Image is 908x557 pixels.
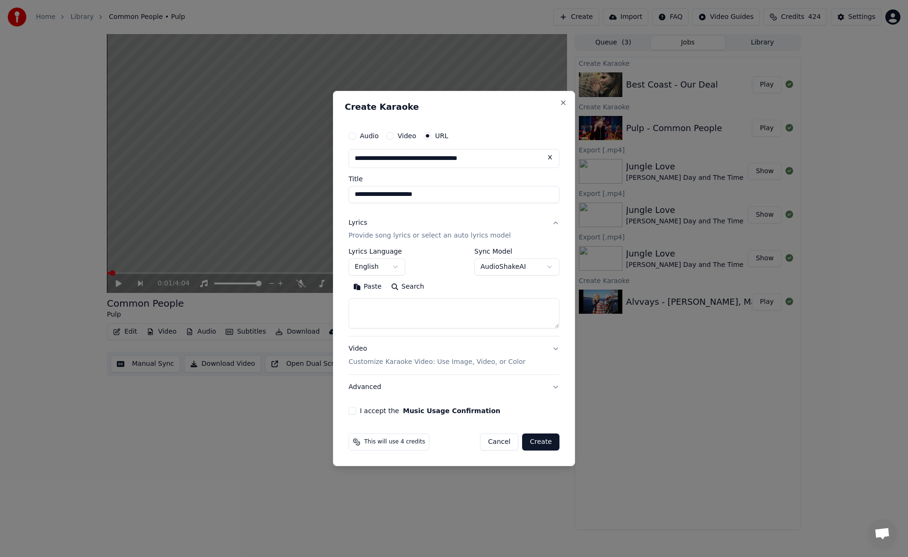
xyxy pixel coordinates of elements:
label: Lyrics Language [349,248,405,255]
div: Video [349,345,525,367]
button: LyricsProvide song lyrics or select an auto lyrics model [349,211,559,248]
label: Audio [360,133,379,139]
button: VideoCustomize Karaoke Video: Use Image, Video, or Color [349,337,559,375]
label: I accept the [360,407,500,414]
button: Paste [349,280,386,295]
label: Sync Model [474,248,559,255]
button: I accept the [403,407,500,414]
label: Video [398,133,416,139]
p: Customize Karaoke Video: Use Image, Video, or Color [349,357,525,367]
button: Cancel [480,433,518,451]
button: Create [522,433,559,451]
div: LyricsProvide song lyrics or select an auto lyrics model [349,248,559,336]
button: Advanced [349,375,559,399]
span: This will use 4 credits [364,438,425,446]
p: Provide song lyrics or select an auto lyrics model [349,231,511,241]
label: URL [435,133,448,139]
h2: Create Karaoke [345,103,563,111]
label: Title [349,176,559,182]
div: Lyrics [349,218,367,228]
button: Search [386,280,429,295]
